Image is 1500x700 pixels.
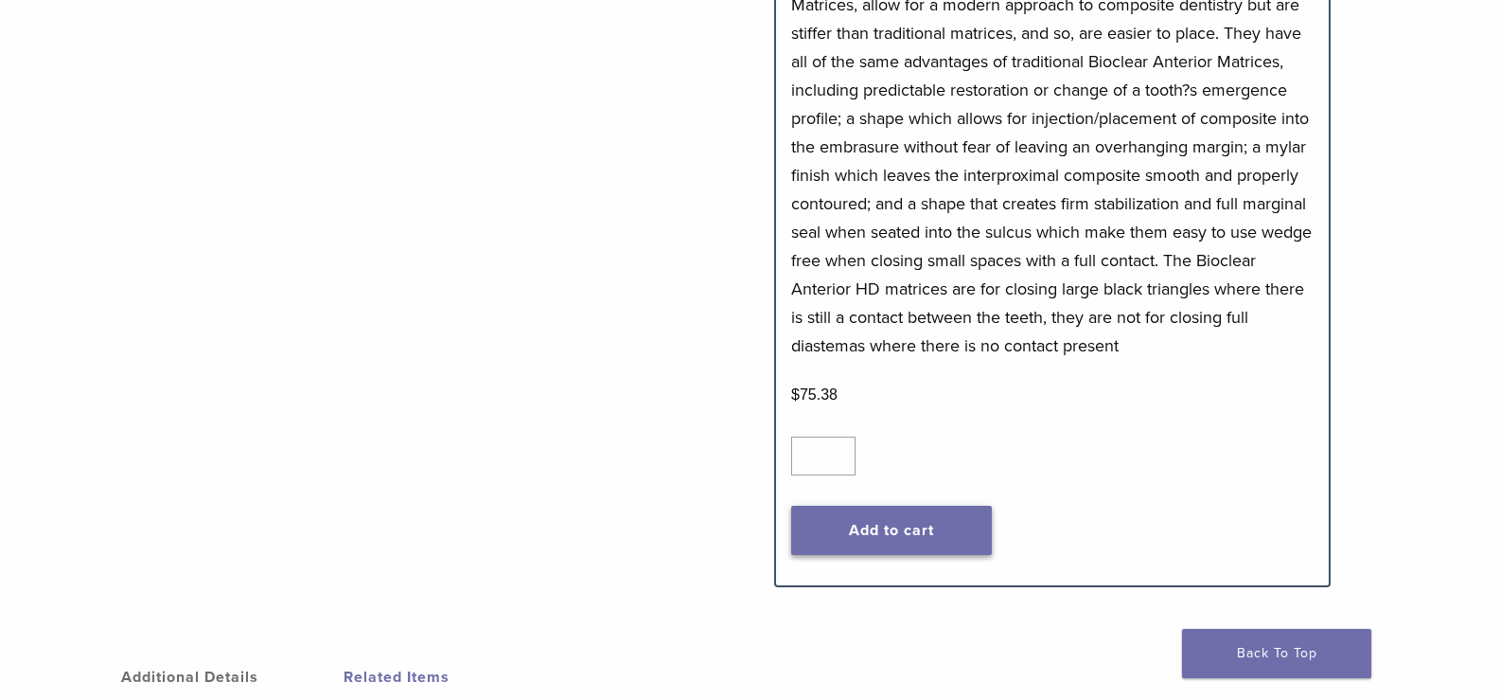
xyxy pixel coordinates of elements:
[791,386,800,403] span: $
[791,506,992,555] button: Add to cart
[1182,629,1371,678] a: Back To Top
[791,386,838,403] bdi: 75.38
